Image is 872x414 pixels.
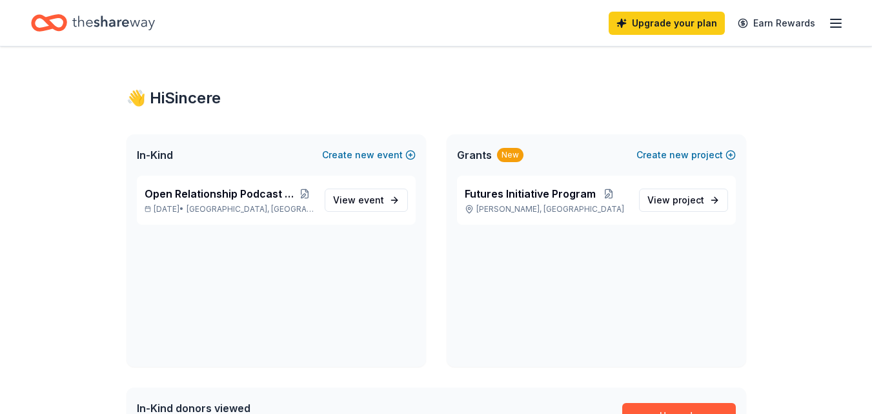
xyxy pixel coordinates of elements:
span: View [647,192,704,208]
span: [GEOGRAPHIC_DATA], [GEOGRAPHIC_DATA] [187,204,314,214]
a: View project [639,189,728,212]
a: View event [325,189,408,212]
span: project [673,194,704,205]
div: New [497,148,523,162]
span: new [669,147,689,163]
span: Grants [457,147,492,163]
p: [DATE] • [145,204,314,214]
span: View [333,192,384,208]
div: 👋 Hi Sincere [127,88,746,109]
a: Upgrade your plan [609,12,725,35]
p: [PERSON_NAME], [GEOGRAPHIC_DATA] [465,204,629,214]
span: In-Kind [137,147,173,163]
a: Earn Rewards [730,12,823,35]
a: Home [31,8,155,38]
button: Createnewevent [322,147,416,163]
span: Futures Initiative Program [465,186,596,202]
button: Createnewproject [636,147,736,163]
span: new [355,147,374,163]
span: Open Relationship Podcast Charity Mixer [145,186,296,202]
span: event [358,194,384,205]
